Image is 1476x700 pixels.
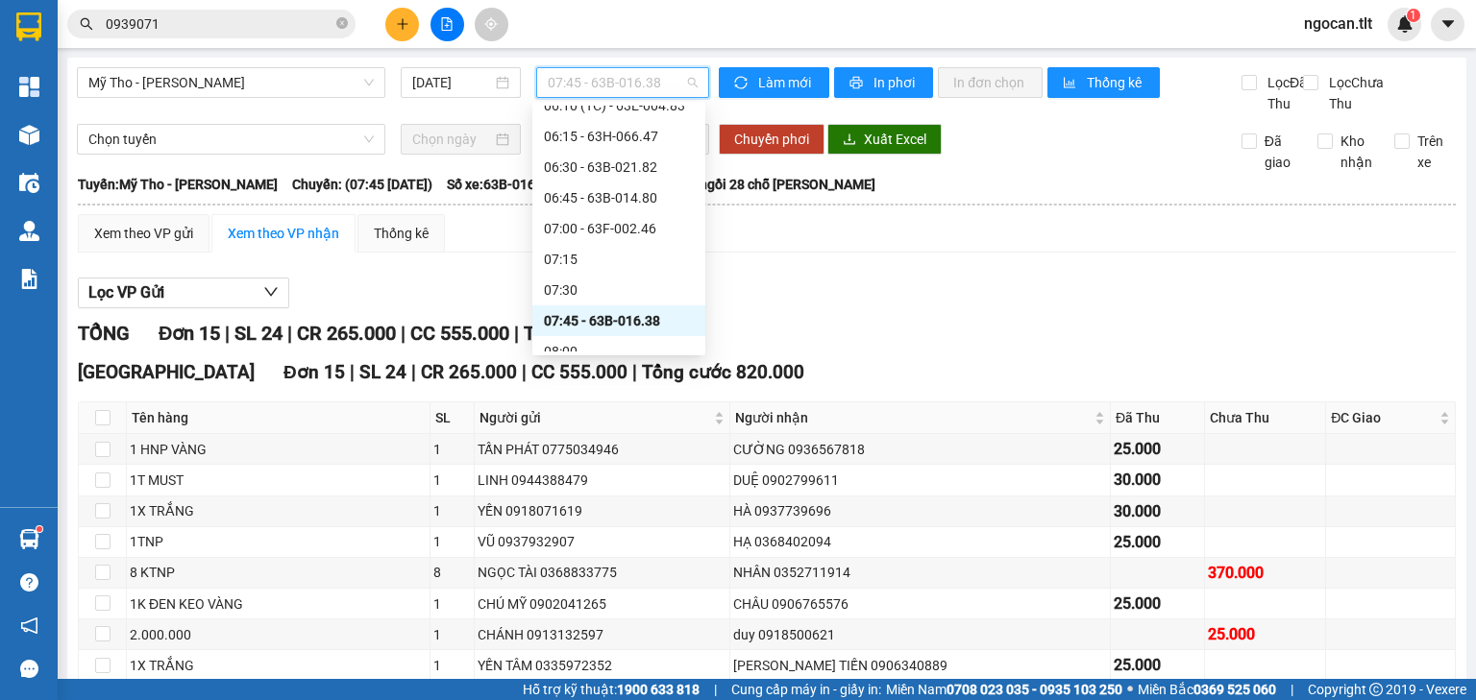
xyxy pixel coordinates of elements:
[1407,9,1420,22] sup: 1
[287,322,292,345] span: |
[20,616,38,635] span: notification
[886,679,1122,700] span: Miền Nam
[88,280,164,304] span: Lọc VP Gửi
[478,500,726,521] div: YẾN 0918071619
[1291,679,1293,700] span: |
[642,361,804,383] span: Tổng cước 820.000
[433,500,472,521] div: 1
[1111,402,1205,434] th: Đã Thu
[733,531,1107,552] div: HẠ 0368402094
[1114,468,1201,492] div: 30.000
[430,402,476,434] th: SL
[412,129,491,150] input: Chọn ngày
[1205,402,1326,434] th: Chưa Thu
[938,67,1043,98] button: In đơn chọn
[430,8,464,41] button: file-add
[130,562,427,583] div: 8 KTNP
[159,322,220,345] span: Đơn 15
[1333,131,1380,173] span: Kho nhận
[130,593,427,615] div: 1K ĐEN KEO VÀNG
[350,361,355,383] span: |
[19,529,39,549] img: warehouse-icon
[1114,530,1201,554] div: 25.000
[433,531,472,552] div: 1
[733,624,1107,645] div: duy 0918500621
[733,470,1107,491] div: DUỆ 0902799611
[130,655,427,676] div: 1X TRẮNG
[544,95,694,116] div: 06:10 (TC) - 63E-004.83
[719,124,824,155] button: Chuyển phơi
[421,361,517,383] span: CR 265.000
[234,322,283,345] span: SL 24
[1410,131,1457,173] span: Trên xe
[1087,72,1144,93] span: Thống kê
[19,221,39,241] img: warehouse-icon
[1114,437,1201,461] div: 25.000
[336,15,348,34] span: close-circle
[1047,67,1160,98] button: bar-chartThống kê
[1410,9,1416,22] span: 1
[130,500,427,521] div: 1X TRẮNG
[19,77,39,97] img: dashboard-icon
[78,177,278,192] b: Tuyến: Mỹ Tho - [PERSON_NAME]
[396,17,409,31] span: plus
[263,284,279,300] span: down
[544,187,694,208] div: 06:45 - 63B-014.80
[80,17,93,31] span: search
[475,8,508,41] button: aim
[130,624,427,645] div: 2.000.000
[359,361,406,383] span: SL 24
[544,249,694,270] div: 07:15
[1127,686,1133,693] span: ⚪️
[834,67,933,98] button: printerIn phơi
[16,12,41,41] img: logo-vxr
[873,72,918,93] span: In phơi
[88,125,374,154] span: Chọn tuyến
[94,223,193,244] div: Xem theo VP gửi
[1193,682,1276,697] strong: 0369 525 060
[433,624,472,645] div: 1
[733,439,1107,460] div: CƯỜNG 0936567818
[410,322,509,345] span: CC 555.000
[37,526,42,532] sup: 1
[19,173,39,193] img: warehouse-icon
[297,322,396,345] span: CR 265.000
[228,223,339,244] div: Xem theo VP nhận
[524,322,688,345] span: Tổng cước 820.000
[1257,131,1304,173] span: Đã giao
[544,279,694,301] div: 07:30
[106,13,332,35] input: Tìm tên, số ĐT hoặc mã đơn
[433,562,472,583] div: 8
[78,361,255,383] span: [GEOGRAPHIC_DATA]
[731,679,881,700] span: Cung cấp máy in - giấy in:
[292,174,432,195] span: Chuyến: (07:45 [DATE])
[88,68,374,97] span: Mỹ Tho - Hồ Chí Minh
[225,322,230,345] span: |
[336,17,348,29] span: close-circle
[1114,499,1201,523] div: 30.000
[624,174,875,195] span: Loại xe: Ghế ngồi 28 chỗ [PERSON_NAME]
[843,133,856,148] span: download
[548,68,699,97] span: 07:45 - 63B-016.38
[478,439,726,460] div: TẤN PHÁT 0775034946
[827,124,942,155] button: downloadXuất Excel
[522,361,527,383] span: |
[127,402,430,434] th: Tên hàng
[544,218,694,239] div: 07:00 - 63F-002.46
[1208,622,1322,646] div: 25.000
[1321,72,1395,114] span: Lọc Chưa Thu
[1369,683,1383,696] span: copyright
[130,531,427,552] div: 1TNP
[412,72,491,93] input: 14/08/2025
[1114,591,1201,616] div: 25.000
[714,679,717,700] span: |
[478,562,726,583] div: NGỌC TÀI 0368833775
[1331,407,1436,428] span: ĐC Giao
[849,76,866,91] span: printer
[1439,15,1457,33] span: caret-down
[1138,679,1276,700] span: Miền Bắc
[130,470,427,491] div: 1T MUST
[544,310,694,331] div: 07:45 - 63B-016.38
[19,125,39,145] img: warehouse-icon
[733,655,1107,676] div: [PERSON_NAME] TIẾN 0906340889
